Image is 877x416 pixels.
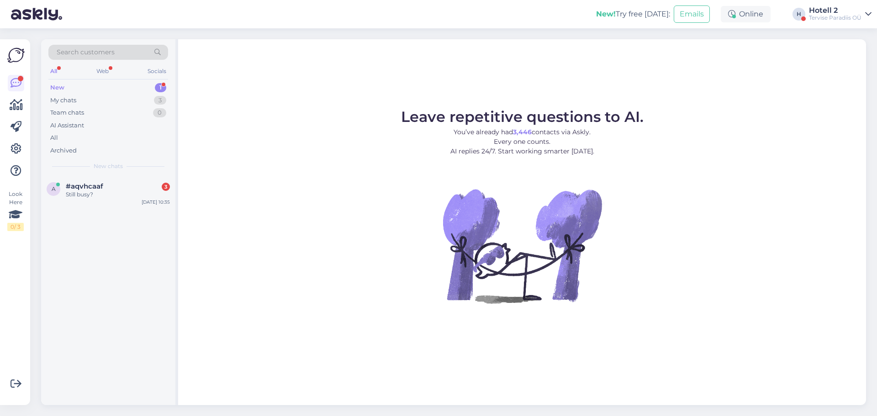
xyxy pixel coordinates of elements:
div: AI Assistant [50,121,84,130]
div: 1 [155,83,166,92]
span: #aqvhcaaf [66,182,103,190]
div: Tervise Paradiis OÜ [809,14,861,21]
div: 3 [162,183,170,191]
img: Askly Logo [7,47,25,64]
div: 3 [154,96,166,105]
div: My chats [50,96,76,105]
div: Look Here [7,190,24,231]
b: 3,446 [513,128,532,136]
div: Try free [DATE]: [596,9,670,20]
div: All [48,65,59,77]
img: No Chat active [440,163,604,328]
button: Emails [674,5,710,23]
div: 0 / 3 [7,223,24,231]
div: Hotell 2 [809,7,861,14]
div: All [50,133,58,142]
a: Hotell 2Tervise Paradiis OÜ [809,7,872,21]
div: New [50,83,64,92]
span: New chats [94,162,123,170]
span: Search customers [57,47,115,57]
span: Leave repetitive questions to AI. [401,108,644,126]
span: a [52,185,56,192]
div: Web [95,65,111,77]
div: [DATE] 10:35 [142,199,170,205]
div: Archived [50,146,77,155]
p: You’ve already had contacts via Askly. Every one counts. AI replies 24/7. Start working smarter [... [401,127,644,156]
div: Still busy? [66,190,170,199]
div: Team chats [50,108,84,117]
b: New! [596,10,616,18]
div: H [792,8,805,21]
div: Socials [146,65,168,77]
div: Online [721,6,771,22]
div: 0 [153,108,166,117]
